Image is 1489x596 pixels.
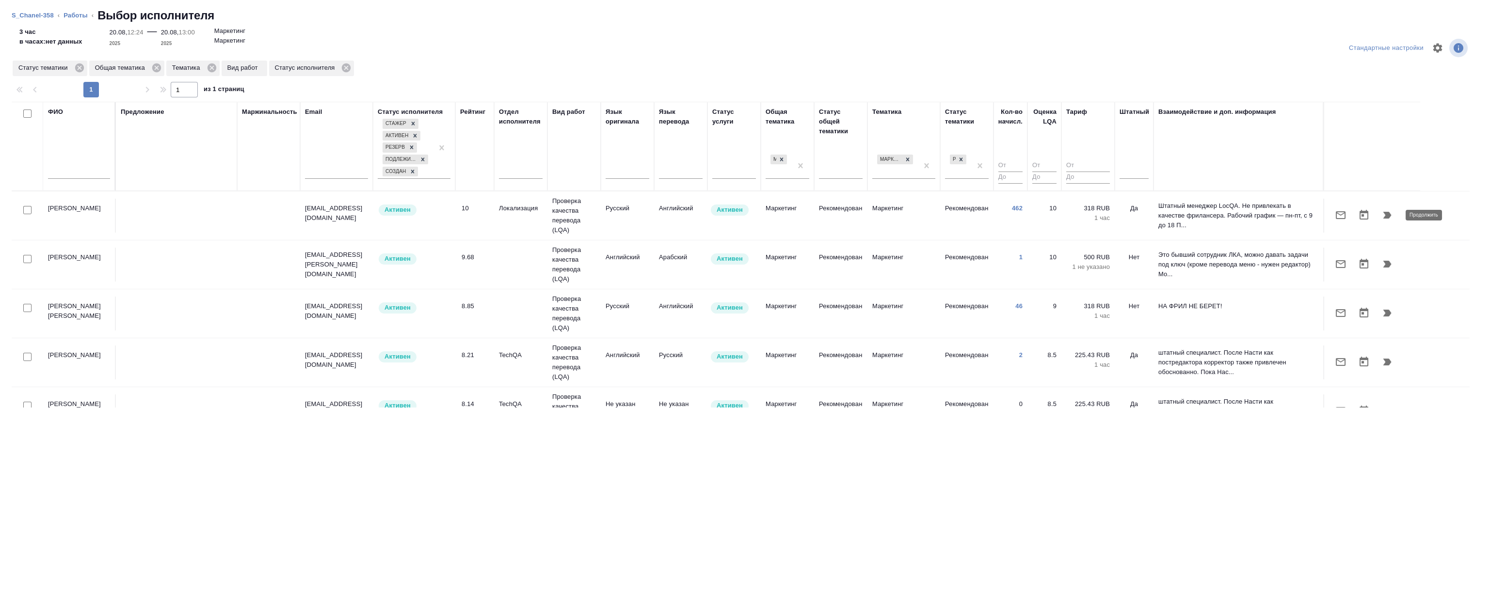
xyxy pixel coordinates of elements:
span: Посмотреть информацию [1449,39,1470,57]
p: Активен [717,205,743,215]
td: TechQA [494,345,547,379]
div: Стажер, Активен, Резерв, Подлежит внедрению, Создан [382,118,419,130]
td: Рекомендован [940,297,993,330]
div: Рядовой исполнитель: назначай с учетом рейтинга [378,301,450,314]
div: Маркетинг [769,154,788,166]
div: Язык перевода [659,107,703,126]
div: Резерв [383,142,406,153]
td: 10 [1027,199,1061,233]
div: Стажер, Активен, Резерв, Подлежит внедрению, Создан [382,154,429,166]
p: Активен [384,303,411,313]
td: Рекомендован [814,248,867,282]
td: Русский [601,297,654,330]
input: Выбери исполнителей, чтобы отправить приглашение на работу [23,304,32,312]
p: Это бывший сотрудник ЛКА, можно давать задачи под ключ (кроме перевода меню - нужен редактор) Mo... [1158,250,1318,279]
div: Штатный [1120,107,1149,117]
input: Выбери исполнителей, чтобы отправить приглашение на работу [23,206,32,214]
div: Рядовой исполнитель: назначай с учетом рейтинга [378,350,450,363]
button: Отправить предложение о работе [1329,301,1352,325]
p: Общая тематика [95,63,148,73]
div: Маркетинг [876,154,914,166]
input: До [1032,172,1057,184]
div: Тематика [872,107,901,117]
div: Отдел исполнителя [499,107,543,126]
td: Не указан [601,394,654,428]
div: Статус исполнителя [378,107,443,117]
div: Общая тематика [89,61,164,76]
p: 1 час [1066,213,1110,223]
div: Рядовой исполнитель: назначай с учетом рейтинга [378,252,450,266]
a: S_Chanel-358 [12,12,54,19]
p: Проверка качества перевода (LQA) [552,343,596,382]
a: 1 [1019,253,1023,261]
td: [PERSON_NAME] [43,199,116,233]
p: 13:00 [179,29,195,36]
td: Английский [654,297,707,330]
p: Штатный менеджер LocQA. Не привлекать в качестве фрилансера. Рабочий график — пн-пт, с 9 до 18 П... [1158,201,1318,230]
td: TechQA [494,394,547,428]
button: Открыть календарь загрузки [1352,399,1376,423]
td: Рекомендован [814,199,867,233]
p: [EMAIL_ADDRESS][DOMAIN_NAME] [305,301,368,321]
div: Статус исполнителя [269,61,354,76]
p: Статус тематики [18,63,71,73]
input: Выбери исполнителей, чтобы отправить приглашение на работу [23,255,32,263]
p: Тематика [172,63,204,73]
div: Тематика [166,61,220,76]
div: Предложение [121,107,164,117]
p: Маркетинг [872,301,935,311]
td: Маркетинг [761,345,814,379]
p: 1 не указано [1066,262,1110,272]
div: Статус общей тематики [819,107,863,136]
p: Маркетинг [872,350,935,360]
p: Маркетинг [872,399,935,409]
div: Создан [383,167,407,177]
div: Стажер, Активен, Резерв, Подлежит внедрению, Создан [382,166,419,178]
p: Активен [717,303,743,313]
li: ‹ [92,11,94,20]
td: Маркетинг [761,394,814,428]
p: Маркетинг [872,204,935,213]
p: 20.08, [110,29,128,36]
button: Отправить предложение о работе [1329,204,1352,227]
div: Маркетинг [770,155,776,165]
td: Да [1115,345,1153,379]
td: Рекомендован [814,394,867,428]
p: 3 час [19,27,82,37]
p: Маркетинг [872,252,935,262]
p: Проверка качества перевода (LQA) [552,294,596,333]
p: [EMAIL_ADDRESS][DOMAIN_NAME] [305,204,368,223]
td: [PERSON_NAME] [43,394,116,428]
span: Настроить таблицу [1426,36,1449,60]
li: ‹ [58,11,60,20]
p: Проверка качества перевода (LQA) [552,392,596,431]
p: Активен [384,205,411,215]
p: Статус исполнителя [275,63,338,73]
p: Проверка качества перевода (LQA) [552,196,596,235]
h2: Выбор исполнителя [97,8,214,23]
td: Русский [654,345,707,379]
div: Взаимодействие и доп. информация [1158,107,1276,117]
input: От [1032,160,1057,172]
div: 8.14 [462,399,489,409]
td: [PERSON_NAME] [43,248,116,282]
div: Статус услуги [712,107,756,126]
p: 225.43 RUB [1066,350,1110,360]
td: Рекомендован [940,248,993,282]
input: Выбери исполнителей, чтобы отправить приглашение на работу [23,402,32,410]
span: из 1 страниц [204,83,244,97]
div: Email [305,107,322,117]
p: Активен [384,254,411,264]
div: Рейтинг [460,107,485,117]
p: [EMAIL_ADDRESS][DOMAIN_NAME] [305,350,368,370]
button: Продолжить [1376,252,1399,276]
div: Стажер, Активен, Резерв, Подлежит внедрению, Создан [382,130,421,142]
td: Да [1115,199,1153,233]
td: 8.5 [1027,345,1061,379]
td: 0 [993,394,1027,428]
div: Рекомендован [949,154,967,166]
div: ФИО [48,107,63,117]
button: Открыть календарь загрузки [1352,301,1376,325]
p: Вид работ [227,63,261,73]
td: Нет [1115,248,1153,282]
